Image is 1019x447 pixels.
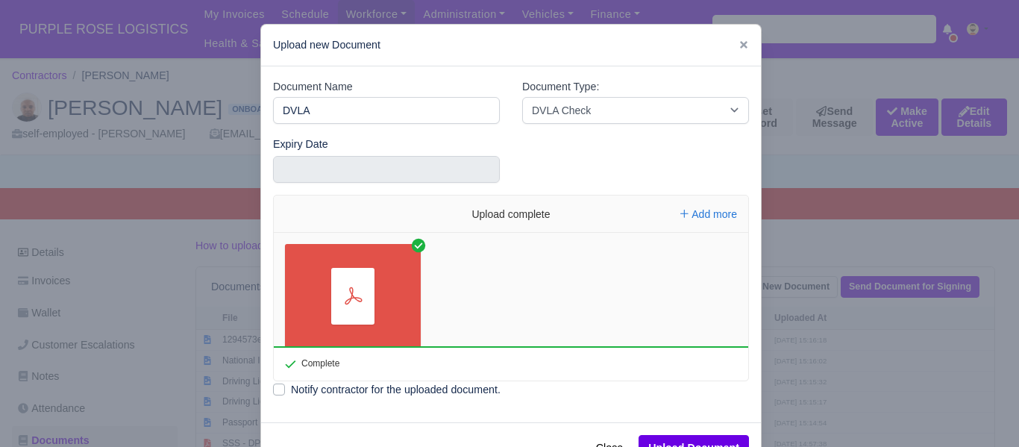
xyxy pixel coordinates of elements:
div: Upload new Document [261,25,761,66]
button: Add more files [674,204,743,225]
a: 316AD9FT_licence_summary_2025-08-22.pdf [285,244,421,348]
div: Complete [274,346,342,381]
label: Notify contractor for the uploaded document. [291,381,501,398]
label: Document Type: [522,78,599,96]
label: Document Name [273,78,353,96]
div: File Uploader [273,195,749,381]
span: Add more [692,208,737,220]
div: Upload complete [399,196,623,233]
div: Complete [285,359,339,368]
label: Expiry Date [273,136,328,153]
iframe: Chat Widget [750,274,1019,447]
